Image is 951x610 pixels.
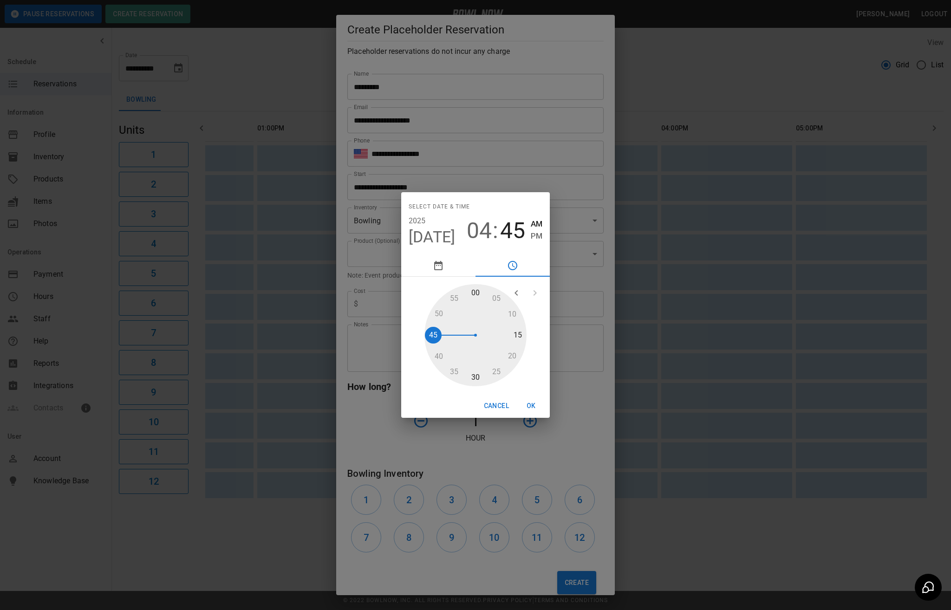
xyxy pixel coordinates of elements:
[409,214,426,227] button: 2025
[531,218,542,230] button: AM
[475,254,550,277] button: pick time
[531,230,542,242] button: PM
[480,397,513,415] button: Cancel
[500,218,525,244] button: 45
[467,218,492,244] button: 04
[409,227,456,247] button: [DATE]
[507,284,526,302] button: open previous view
[493,218,498,244] span: :
[401,254,475,277] button: pick date
[516,397,546,415] button: OK
[409,200,470,214] span: Select date & time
